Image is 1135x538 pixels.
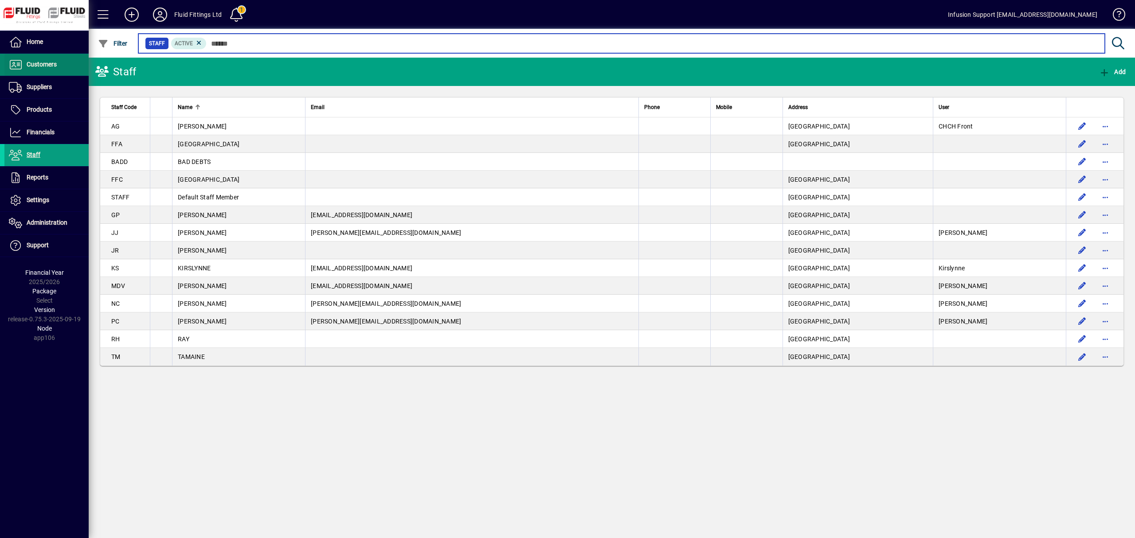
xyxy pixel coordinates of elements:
span: BADD [111,158,128,165]
button: Edit [1075,119,1089,133]
span: [PERSON_NAME] [939,318,987,325]
a: Support [4,234,89,257]
div: User [939,102,1061,112]
span: RAY [178,335,189,343]
div: Infusion Support [EMAIL_ADDRESS][DOMAIN_NAME] [948,8,1097,22]
button: Filter [96,35,130,51]
span: Name [178,102,192,112]
button: Edit [1075,350,1089,364]
span: Financial Year [25,269,64,276]
button: Edit [1075,279,1089,293]
span: Mobile [716,102,732,112]
span: [PERSON_NAME] [939,300,987,307]
button: More options [1098,350,1112,364]
button: Edit [1075,208,1089,222]
button: More options [1098,332,1112,346]
div: Phone [644,102,704,112]
button: Edit [1075,296,1089,311]
button: Edit [1075,190,1089,204]
a: Products [4,99,89,121]
button: More options [1098,243,1112,257]
span: TAMAINE [178,353,205,360]
span: RH [111,335,120,343]
button: Add [1097,64,1128,80]
span: [PERSON_NAME] [939,229,987,236]
span: JR [111,247,119,254]
span: Default Staff Member [178,194,239,201]
span: BAD DEBTS [178,158,211,165]
a: Financials [4,121,89,144]
div: Mobile [716,102,777,112]
span: [EMAIL_ADDRESS][DOMAIN_NAME] [311,282,412,289]
span: Phone [644,102,660,112]
td: [GEOGRAPHIC_DATA] [783,259,933,277]
span: Administration [27,219,67,226]
span: CHCH Front [939,123,973,130]
span: Products [27,106,52,113]
span: Email [311,102,325,112]
td: [GEOGRAPHIC_DATA] [783,242,933,259]
td: [GEOGRAPHIC_DATA] [783,206,933,224]
span: Package [32,288,56,295]
mat-chip: Activation Status: Active [171,38,207,49]
span: Active [175,40,193,47]
button: Edit [1075,261,1089,275]
span: TM [111,353,121,360]
span: FFA [111,140,122,148]
td: [GEOGRAPHIC_DATA] [783,171,933,188]
button: More options [1098,155,1112,169]
span: [PERSON_NAME] [178,229,227,236]
td: [GEOGRAPHIC_DATA] [783,312,933,330]
span: [PERSON_NAME] [178,318,227,325]
a: Suppliers [4,76,89,98]
button: More options [1098,208,1112,222]
div: Email [311,102,633,112]
a: Home [4,31,89,53]
div: Fluid Fittings Ltd [174,8,222,22]
span: Filter [98,40,128,47]
span: Node [37,325,52,332]
button: Edit [1075,226,1089,240]
span: Staff Code [111,102,137,112]
td: [GEOGRAPHIC_DATA] [783,188,933,206]
span: Reports [27,174,48,181]
button: More options [1098,279,1112,293]
span: Suppliers [27,83,52,90]
span: Staff [27,151,40,158]
span: User [939,102,949,112]
span: [PERSON_NAME] [178,123,227,130]
span: Settings [27,196,49,203]
span: [EMAIL_ADDRESS][DOMAIN_NAME] [311,265,412,272]
button: More options [1098,296,1112,311]
td: [GEOGRAPHIC_DATA] [783,348,933,366]
span: AG [111,123,120,130]
td: [GEOGRAPHIC_DATA] [783,295,933,312]
span: Customers [27,61,57,68]
span: Address [788,102,808,112]
button: Edit [1075,332,1089,346]
span: [PERSON_NAME] [939,282,987,289]
button: Add [117,7,146,23]
span: Financials [27,129,55,136]
div: Name [178,102,300,112]
span: KIRSLYNNE [178,265,211,272]
span: [GEOGRAPHIC_DATA] [178,140,239,148]
span: Kirslynne [939,265,965,272]
button: Edit [1075,314,1089,328]
a: Reports [4,167,89,189]
button: Edit [1075,155,1089,169]
div: Staff [95,65,136,79]
a: Settings [4,189,89,211]
td: [GEOGRAPHIC_DATA] [783,277,933,295]
td: [GEOGRAPHIC_DATA] [783,330,933,348]
span: [PERSON_NAME][EMAIL_ADDRESS][DOMAIN_NAME] [311,300,461,307]
span: [PERSON_NAME][EMAIL_ADDRESS][DOMAIN_NAME] [311,318,461,325]
a: Customers [4,54,89,76]
span: [PERSON_NAME][EMAIL_ADDRESS][DOMAIN_NAME] [311,229,461,236]
button: More options [1098,119,1112,133]
span: FFC [111,176,123,183]
span: Version [34,306,55,313]
span: [GEOGRAPHIC_DATA] [178,176,239,183]
span: [PERSON_NAME] [178,247,227,254]
span: Support [27,242,49,249]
